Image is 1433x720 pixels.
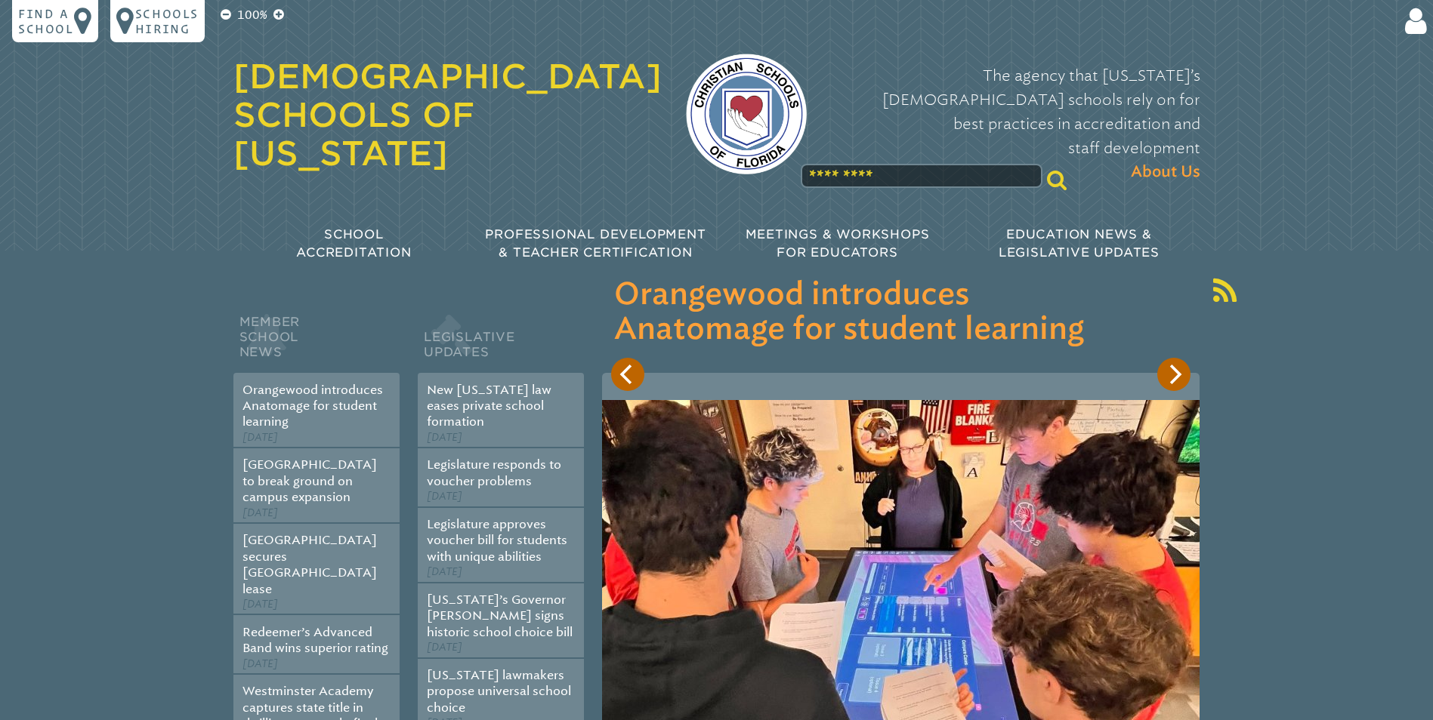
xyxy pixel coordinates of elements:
[427,592,573,639] a: [US_STATE]’s Governor [PERSON_NAME] signs historic school choice bill
[18,6,74,36] p: Find a school
[1131,160,1200,184] span: About Us
[831,63,1200,184] p: The agency that [US_STATE]’s [DEMOGRAPHIC_DATA] schools rely on for best practices in accreditati...
[427,517,567,564] a: Legislature approves voucher bill for students with unique abilities
[418,311,584,373] h2: Legislative Updates
[427,641,462,654] span: [DATE]
[427,668,571,715] a: [US_STATE] lawmakers propose universal school choice
[233,57,662,173] a: [DEMOGRAPHIC_DATA] Schools of [US_STATE]
[614,278,1187,347] h3: Orangewood introduces Anatomage for student learning
[135,6,199,36] p: Schools Hiring
[242,625,388,655] a: Redeemer’s Advanced Band wins superior rating
[746,227,930,260] span: Meetings & Workshops for Educators
[242,598,278,611] span: [DATE]
[427,383,551,429] a: New [US_STATE] law eases private school formation
[427,431,462,444] span: [DATE]
[999,227,1160,260] span: Education News & Legislative Updates
[427,490,462,503] span: [DATE]
[1157,358,1191,391] button: Next
[686,54,807,174] img: csf-logo-web-colors.png
[242,383,383,429] a: Orangewood introduces Anatomage for student learning
[427,565,462,578] span: [DATE]
[611,358,644,391] button: Previous
[242,431,278,444] span: [DATE]
[242,657,278,670] span: [DATE]
[242,457,377,504] a: [GEOGRAPHIC_DATA] to break ground on campus expansion
[242,533,377,595] a: [GEOGRAPHIC_DATA] secures [GEOGRAPHIC_DATA] lease
[233,311,400,373] h2: Member School News
[296,227,411,260] span: School Accreditation
[234,6,270,24] p: 100%
[242,506,278,519] span: [DATE]
[485,227,706,260] span: Professional Development & Teacher Certification
[427,457,561,488] a: Legislature responds to voucher problems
